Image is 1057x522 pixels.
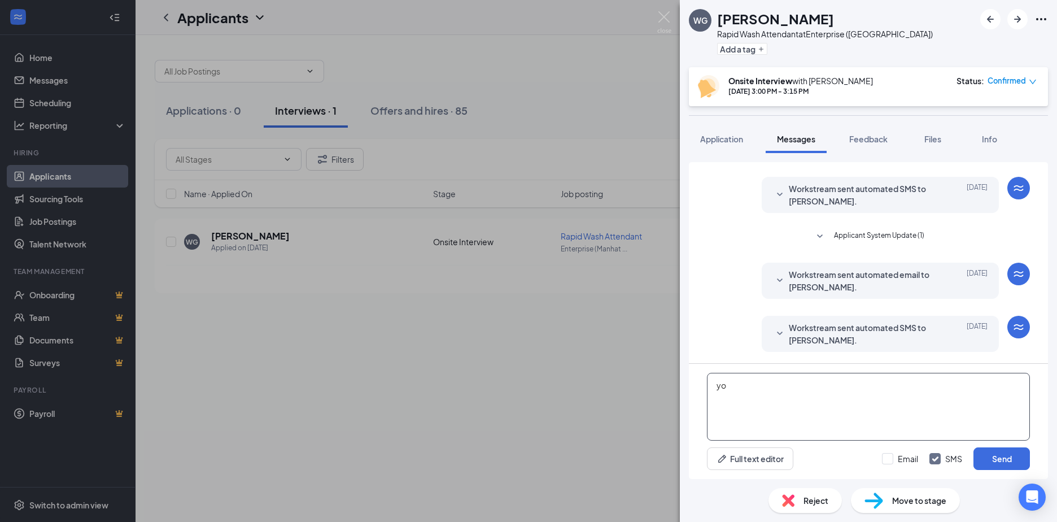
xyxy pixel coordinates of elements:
svg: Pen [717,453,728,464]
h1: [PERSON_NAME] [717,9,834,28]
span: Feedback [849,134,888,144]
span: [DATE] [967,182,988,207]
span: Info [982,134,997,144]
div: Status : [956,75,984,86]
span: Move to stage [892,494,946,507]
textarea: y [707,373,1030,441]
span: Files [924,134,941,144]
span: Workstream sent automated SMS to [PERSON_NAME]. [789,182,937,207]
span: Workstream sent automated email to [PERSON_NAME]. [789,268,937,293]
svg: WorkstreamLogo [1012,181,1025,195]
div: [DATE] 3:00 PM - 3:15 PM [728,86,873,96]
svg: SmallChevronDown [773,274,787,288]
svg: SmallChevronDown [813,230,827,243]
svg: WorkstreamLogo [1012,267,1025,281]
button: ArrowLeftNew [980,9,1001,29]
svg: Ellipses [1034,12,1048,26]
span: [DATE] [967,321,988,346]
span: Workstream sent automated SMS to [PERSON_NAME]. [789,321,937,346]
span: Reject [803,494,828,507]
span: [DATE] [967,268,988,293]
span: Confirmed [988,75,1026,86]
div: with [PERSON_NAME] [728,75,873,86]
svg: SmallChevronDown [773,327,787,341]
b: Onsite Interview [728,76,792,86]
div: Rapid Wash Attendant at Enterprise ([GEOGRAPHIC_DATA]) [717,28,933,40]
svg: ArrowLeftNew [984,12,997,26]
svg: SmallChevronDown [773,188,787,202]
svg: Plus [758,46,765,53]
span: Application [700,134,743,144]
span: down [1029,78,1037,86]
div: Open Intercom Messenger [1019,484,1046,511]
button: Send [973,447,1030,470]
button: SmallChevronDownApplicant System Update (1) [813,230,924,243]
button: Full text editorPen [707,447,793,470]
div: WG [693,15,707,26]
button: PlusAdd a tag [717,43,767,55]
svg: ArrowRight [1011,12,1024,26]
button: ArrowRight [1007,9,1028,29]
span: Messages [777,134,815,144]
svg: WorkstreamLogo [1012,320,1025,334]
span: Applicant System Update (1) [834,230,924,243]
